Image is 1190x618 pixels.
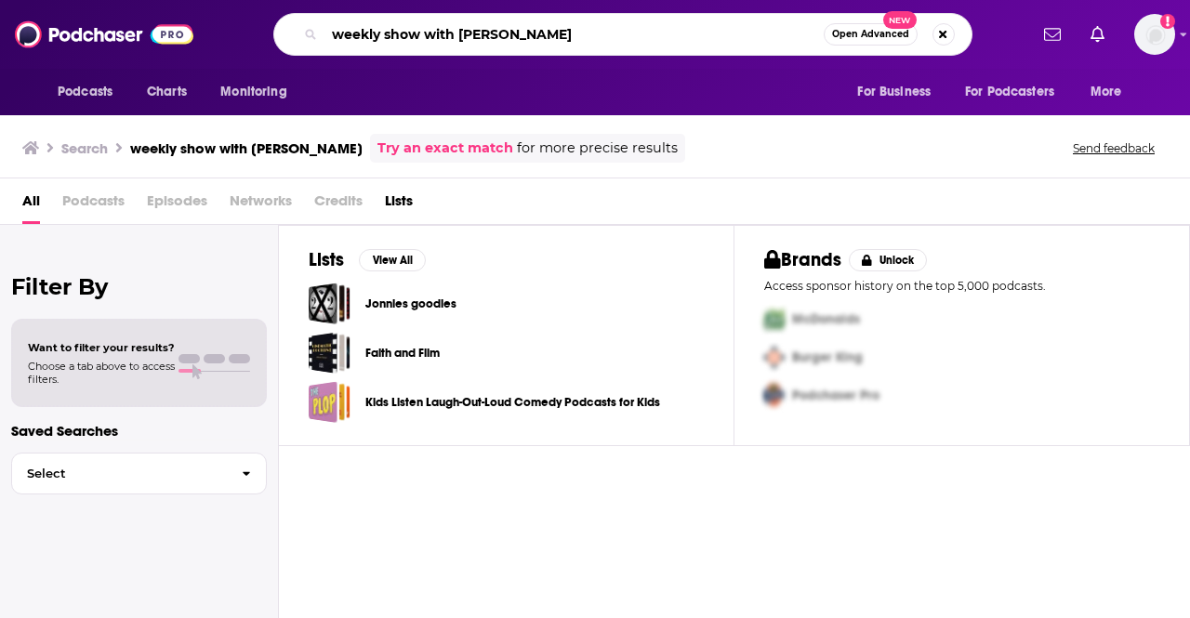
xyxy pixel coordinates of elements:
a: Faith and Film [309,332,350,374]
span: Select [12,467,227,480]
img: Third Pro Logo [757,376,792,414]
span: Episodes [147,186,207,224]
button: Send feedback [1067,140,1160,156]
span: Networks [230,186,292,224]
span: Podcasts [58,79,112,105]
button: open menu [1078,74,1145,110]
a: Show notifications dropdown [1037,19,1068,50]
img: User Profile [1134,14,1175,55]
a: All [22,186,40,224]
span: Logged in as gabrielle.gantz [1134,14,1175,55]
span: Credits [314,186,363,224]
h3: weekly show with [PERSON_NAME] [130,139,363,157]
span: Want to filter your results? [28,341,175,354]
a: Faith and Film [365,343,440,363]
button: Select [11,453,267,494]
button: Unlock [849,249,928,271]
span: for more precise results [517,138,678,159]
h2: Filter By [11,273,267,300]
a: Charts [135,74,198,110]
img: Podchaser - Follow, Share and Rate Podcasts [15,17,193,52]
button: Open AdvancedNew [824,23,918,46]
button: open menu [844,74,954,110]
img: First Pro Logo [757,300,792,338]
span: New [883,11,917,29]
span: Podchaser Pro [792,388,879,403]
span: Choose a tab above to access filters. [28,360,175,386]
p: Saved Searches [11,422,267,440]
a: Jonnies goodies [365,294,456,314]
span: For Podcasters [965,79,1054,105]
span: Charts [147,79,187,105]
a: Kids Listen Laugh-Out-Loud Comedy Podcasts for Kids [309,381,350,423]
img: Second Pro Logo [757,338,792,376]
a: ListsView All [309,248,426,271]
h2: Brands [764,248,841,271]
h2: Lists [309,248,344,271]
svg: Add a profile image [1160,14,1175,29]
span: More [1091,79,1122,105]
span: Podcasts [62,186,125,224]
input: Search podcasts, credits, & more... [324,20,824,49]
div: Search podcasts, credits, & more... [273,13,972,56]
span: Open Advanced [832,30,909,39]
a: Try an exact match [377,138,513,159]
a: Kids Listen Laugh-Out-Loud Comedy Podcasts for Kids [365,392,660,413]
span: Monitoring [220,79,286,105]
span: McDonalds [792,311,860,327]
button: open menu [45,74,137,110]
button: open menu [953,74,1081,110]
button: View All [359,249,426,271]
button: open menu [207,74,311,110]
span: For Business [857,79,931,105]
span: Burger King [792,349,863,365]
p: Access sponsor history on the top 5,000 podcasts. [764,279,1159,293]
a: Lists [385,186,413,224]
button: Show profile menu [1134,14,1175,55]
h3: Search [61,139,108,157]
a: Show notifications dropdown [1083,19,1112,50]
a: Jonnies goodies [309,283,350,324]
